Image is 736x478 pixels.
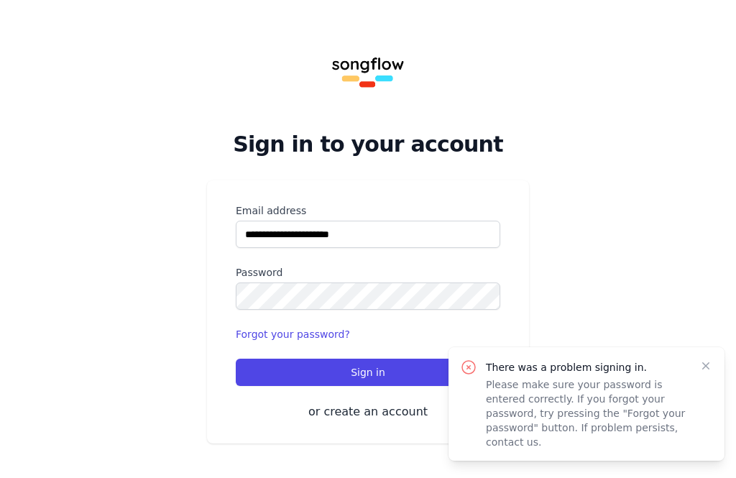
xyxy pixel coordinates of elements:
label: Password [236,265,500,280]
label: Email address [236,203,500,218]
button: or create an account [236,403,500,420]
p: Please make sure your password is entered correctly. If you forgot your password, try pressing th... [486,377,687,449]
p: There was a problem signing in. [486,360,687,374]
button: Sign in [236,359,500,386]
a: Forgot your password? [236,328,350,340]
h2: Sign in to your account [207,132,529,157]
img: Songflow [322,22,414,114]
